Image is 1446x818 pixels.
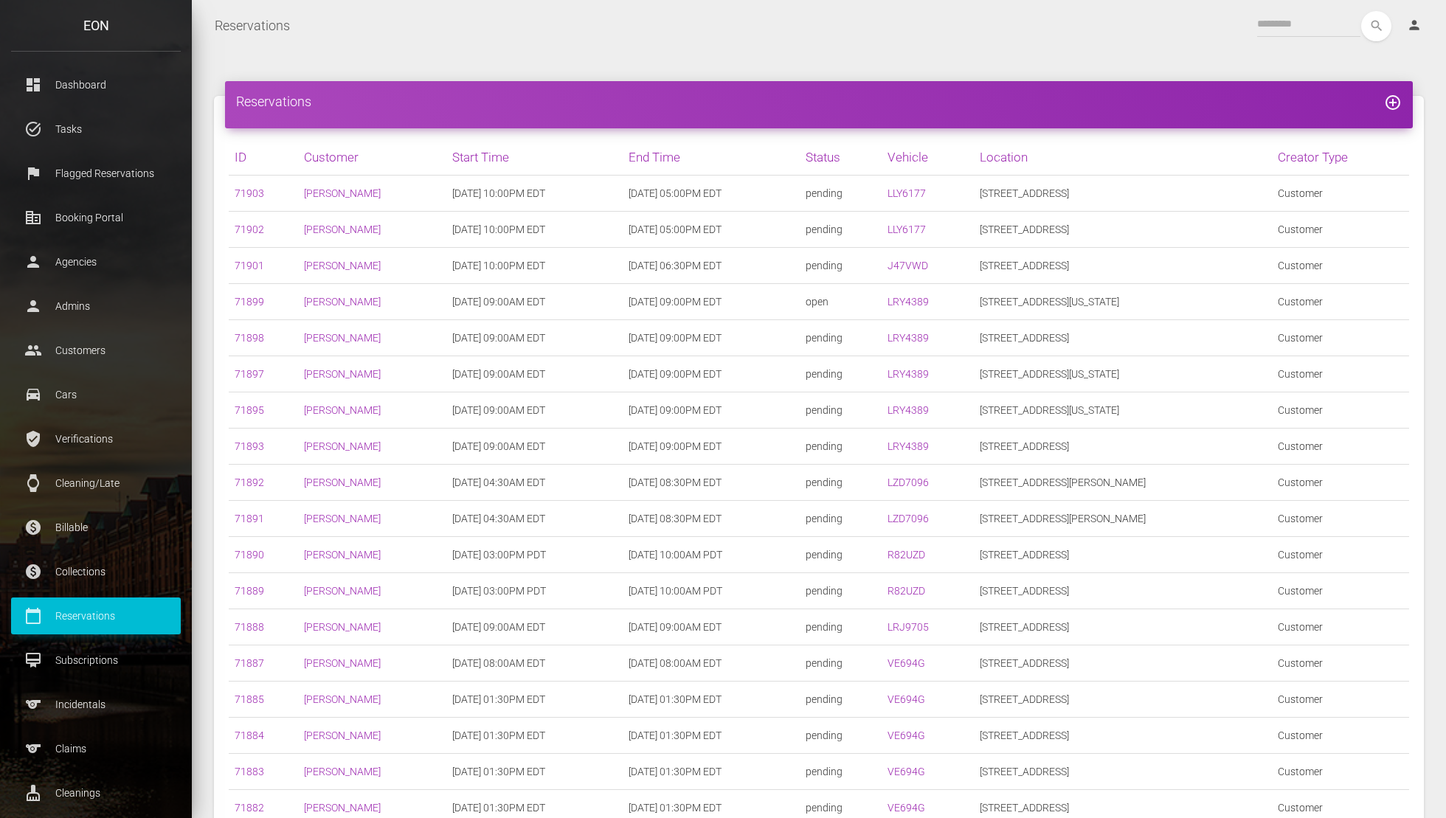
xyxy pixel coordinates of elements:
[888,368,929,380] a: LRY4389
[888,332,929,344] a: LRY4389
[22,162,170,184] p: Flagged Reservations
[304,657,381,669] a: [PERSON_NAME]
[623,645,800,682] td: [DATE] 08:00AM EDT
[22,207,170,229] p: Booking Portal
[888,223,926,235] a: LLY6177
[236,92,1402,111] h4: Reservations
[235,223,264,235] a: 71902
[235,260,264,271] a: 71901
[446,718,623,754] td: [DATE] 01:30PM EDT
[235,187,264,199] a: 71903
[800,139,882,176] th: Status
[888,260,928,271] a: J47VWD
[888,802,925,814] a: VE694G
[974,176,1272,212] td: [STREET_ADDRESS]
[235,657,264,669] a: 71887
[446,392,623,429] td: [DATE] 09:00AM EDT
[1272,609,1409,645] td: Customer
[446,754,623,790] td: [DATE] 01:30PM EDT
[446,573,623,609] td: [DATE] 03:00PM PDT
[623,682,800,718] td: [DATE] 01:30PM EDT
[304,802,381,814] a: [PERSON_NAME]
[974,501,1272,537] td: [STREET_ADDRESS][PERSON_NAME]
[446,645,623,682] td: [DATE] 08:00AM EDT
[229,139,298,176] th: ID
[800,392,882,429] td: pending
[1272,176,1409,212] td: Customer
[22,428,170,450] p: Verifications
[446,284,623,320] td: [DATE] 09:00AM EDT
[800,718,882,754] td: pending
[11,465,181,502] a: watch Cleaning/Late
[235,513,264,524] a: 71891
[11,730,181,767] a: sports Claims
[11,509,181,546] a: paid Billable
[22,561,170,583] p: Collections
[800,248,882,284] td: pending
[974,248,1272,284] td: [STREET_ADDRESS]
[888,296,929,308] a: LRY4389
[22,649,170,671] p: Subscriptions
[235,368,264,380] a: 71897
[800,501,882,537] td: pending
[623,139,800,176] th: End Time
[235,549,264,561] a: 71890
[974,284,1272,320] td: [STREET_ADDRESS][US_STATE]
[800,537,882,573] td: pending
[22,693,170,715] p: Incidentals
[882,139,975,176] th: Vehicle
[800,320,882,356] td: pending
[888,621,929,633] a: LRJ9705
[1272,356,1409,392] td: Customer
[623,573,800,609] td: [DATE] 10:00AM PDT
[11,155,181,192] a: flag Flagged Reservations
[304,585,381,597] a: [PERSON_NAME]
[446,429,623,465] td: [DATE] 09:00AM EDT
[888,440,929,452] a: LRY4389
[446,248,623,284] td: [DATE] 10:00PM EDT
[11,420,181,457] a: verified_user Verifications
[800,429,882,465] td: pending
[800,176,882,212] td: pending
[22,472,170,494] p: Cleaning/Late
[304,476,381,488] a: [PERSON_NAME]
[304,549,381,561] a: [PERSON_NAME]
[800,356,882,392] td: pending
[446,212,623,248] td: [DATE] 10:00PM EDT
[304,693,381,705] a: [PERSON_NAME]
[888,693,925,705] a: VE694G
[446,465,623,501] td: [DATE] 04:30AM EDT
[304,368,381,380] a: [PERSON_NAME]
[888,513,929,524] a: LZD7096
[11,686,181,723] a: sports Incidentals
[974,573,1272,609] td: [STREET_ADDRESS]
[888,729,925,741] a: VE694G
[974,537,1272,573] td: [STREET_ADDRESS]
[235,585,264,597] a: 71889
[800,573,882,609] td: pending
[800,284,882,320] td: open
[1272,501,1409,537] td: Customer
[623,609,800,645] td: [DATE] 09:00AM EDT
[304,621,381,633] a: [PERSON_NAME]
[235,693,264,705] a: 71885
[974,356,1272,392] td: [STREET_ADDRESS][US_STATE]
[1272,429,1409,465] td: Customer
[446,609,623,645] td: [DATE] 09:00AM EDT
[974,465,1272,501] td: [STREET_ADDRESS][PERSON_NAME]
[235,729,264,741] a: 71884
[22,339,170,361] p: Customers
[1272,645,1409,682] td: Customer
[1272,392,1409,429] td: Customer
[623,248,800,284] td: [DATE] 06:30PM EDT
[304,332,381,344] a: [PERSON_NAME]
[11,199,181,236] a: corporate_fare Booking Portal
[446,537,623,573] td: [DATE] 03:00PM PDT
[235,296,264,308] a: 71899
[1272,537,1409,573] td: Customer
[22,516,170,538] p: Billable
[22,782,170,804] p: Cleanings
[623,320,800,356] td: [DATE] 09:00PM EDT
[11,111,181,148] a: task_alt Tasks
[235,766,264,777] a: 71883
